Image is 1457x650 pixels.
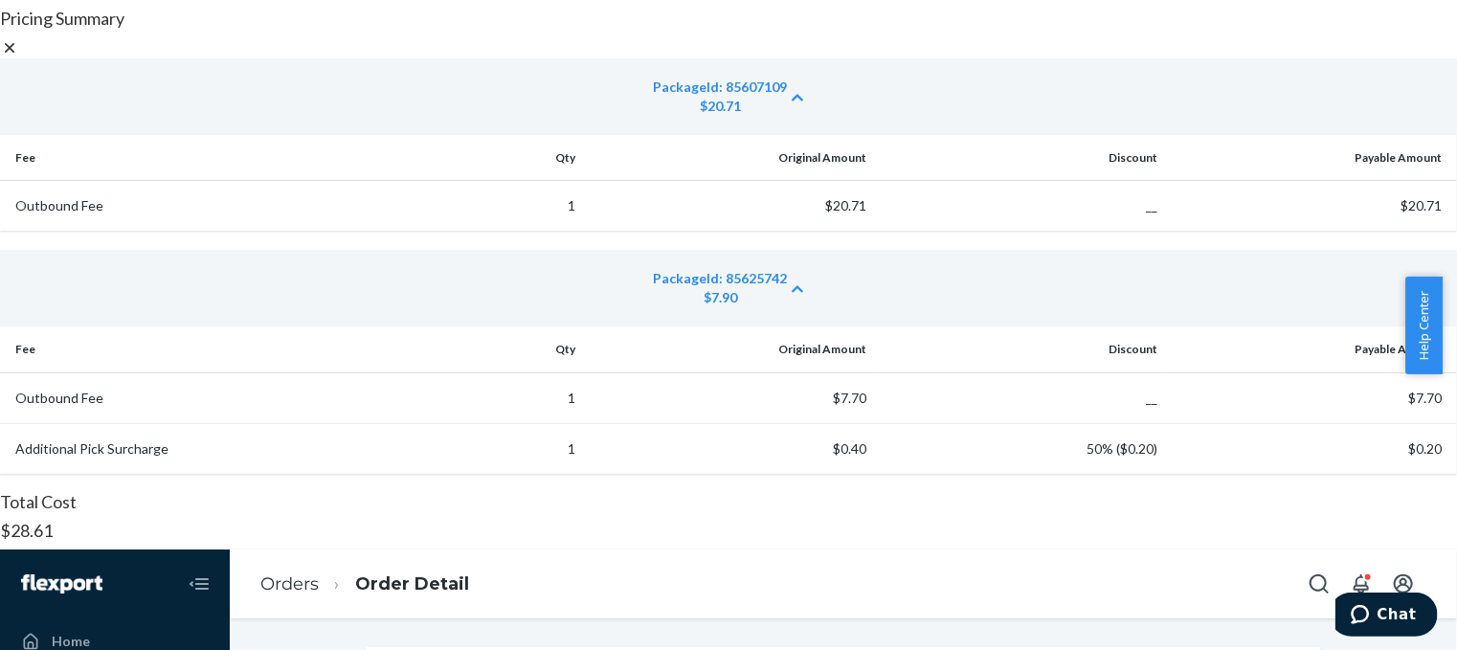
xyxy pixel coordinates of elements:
[653,97,787,116] div: $20.71
[874,326,1165,372] th: Discount
[583,181,874,232] td: $20.71
[1166,135,1457,181] th: Payable Amount
[874,181,1165,232] td: __
[583,135,874,181] th: Original Amount
[653,269,787,288] div: PackageId: 85625742
[42,13,81,31] span: Chat
[437,135,583,181] th: Qty
[1166,423,1457,474] td: $0.20
[437,326,583,372] th: Qty
[1166,326,1457,372] th: Payable Amount
[874,372,1165,423] td: __
[583,372,874,423] td: $7.70
[583,326,874,372] th: Original Amount
[437,181,583,232] td: 1
[437,423,583,474] td: 1
[874,423,1165,474] td: 50% ( $0.20 )
[583,423,874,474] td: $0.40
[874,135,1165,181] th: Discount
[1166,372,1457,423] td: $7.70
[1166,181,1457,232] td: $20.71
[653,288,787,307] div: $7.90
[437,372,583,423] td: 1
[653,78,787,97] div: PackageId: 85607109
